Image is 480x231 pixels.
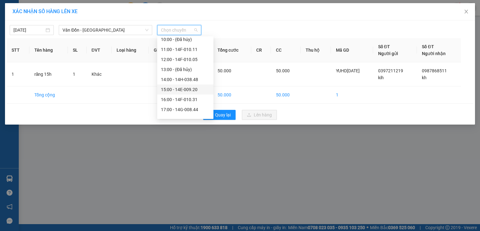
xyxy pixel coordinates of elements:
span: Quay lại [215,111,231,118]
span: Người nhận [422,51,446,56]
span: Vân Đồn - Hà Nội [62,25,148,35]
span: Số ĐT [422,44,434,49]
td: 50.000 [212,86,251,104]
span: Chọn chuyến [161,25,197,35]
span: XÁC NHẬN SỐ HÀNG LÊN XE [12,8,77,14]
span: 50.000 [276,68,290,73]
span: 50.000 [217,68,231,73]
span: close [464,9,469,14]
div: 14:00 - 14H-038.48 [161,76,210,83]
span: down [145,28,149,32]
td: 1 [7,62,29,86]
div: 18:00 [161,116,210,123]
th: CR [251,38,271,62]
th: ĐVT [87,38,112,62]
th: STT [7,38,29,62]
th: Tên hàng [29,38,68,62]
span: Người gửi [378,51,398,56]
td: răng 15h [29,62,68,86]
div: 15:00 - 14E-009.20 [161,86,210,93]
div: 16:00 - 14F-010.31 [161,96,210,103]
span: 0987868511 [422,68,447,73]
div: 10:00 - (Đã hủy) [161,36,210,43]
span: YUHD[DATE] [336,68,360,73]
td: Khác [87,62,112,86]
div: 13:00 - (Đã hủy) [161,66,210,73]
span: kih [378,75,384,80]
th: Tổng cước [212,38,251,62]
span: kh [422,75,427,80]
span: 0397211219 [378,68,403,73]
button: uploadLên hàng [242,110,277,120]
th: Loại hàng [112,38,149,62]
th: CC [271,38,301,62]
div: 11:00 - 14F-010.11 [161,46,210,53]
span: 1 [73,72,75,77]
button: rollbackQuay lại [203,110,236,120]
th: Thu hộ [301,38,331,62]
th: Ghi chú [149,38,180,62]
td: 1 [331,86,373,104]
td: 50.000 [271,86,301,104]
td: Tổng cộng [29,86,68,104]
button: Close [457,3,475,21]
input: 13/09/2025 [13,27,44,33]
th: Mã GD [331,38,373,62]
th: SL [68,38,87,62]
div: 12:00 - 14F-010.05 [161,56,210,63]
span: Số ĐT [378,44,390,49]
div: 17:00 - 14G-008.44 [161,106,210,113]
